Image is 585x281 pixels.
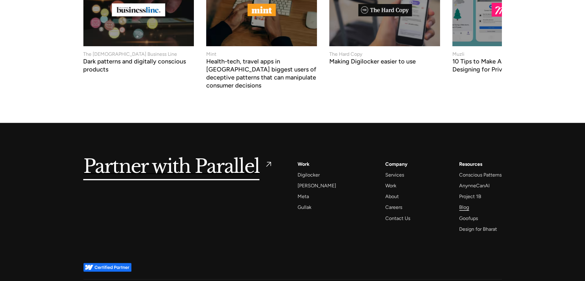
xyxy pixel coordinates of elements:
a: About [385,192,399,201]
div: The Hard Copy [329,51,362,58]
a: Goofups [459,214,478,222]
a: AnyoneCanAI [459,181,490,190]
a: Work [385,181,396,190]
a: [PERSON_NAME] [298,181,336,190]
a: Meta [298,192,309,201]
h3: 10 Tips to Make Apps More Human by Designing for Privacy [452,59,563,73]
a: Gullak [298,203,311,211]
div: Mint [206,51,216,58]
a: Design for Bharat [459,225,497,233]
a: Company [385,160,407,168]
a: Partner with Parallel [83,160,273,174]
h3: Health-tech, travel apps in [GEOGRAPHIC_DATA] biggest users of deceptive patterns that can manipu... [206,59,317,89]
div: Resources [459,160,482,168]
a: Blog [459,203,469,211]
a: Contact Us [385,214,410,222]
a: Careers [385,203,402,211]
a: Services [385,171,404,179]
h3: Making Digilocker easier to use [329,59,416,65]
h3: Dark patterns and digitally conscious products [83,59,194,73]
div: The [DEMOGRAPHIC_DATA] Business Line [83,51,177,58]
a: Work [298,160,310,168]
a: Conscious Patterns [459,171,502,179]
a: Project 1B [459,192,481,201]
h5: Partner with Parallel [83,160,260,174]
div: Muzli [452,51,464,58]
a: Digilocker [298,171,320,179]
